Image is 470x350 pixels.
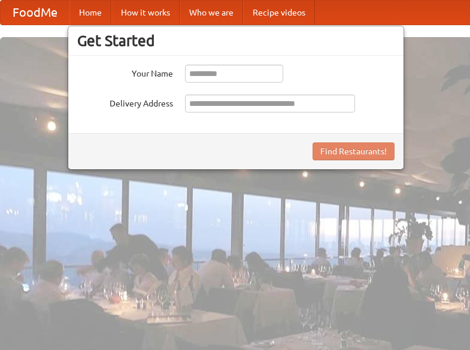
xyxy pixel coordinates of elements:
[77,32,395,50] h3: Get Started
[111,1,180,25] a: How it works
[77,65,173,80] label: Your Name
[243,1,315,25] a: Recipe videos
[180,1,243,25] a: Who we are
[313,142,395,160] button: Find Restaurants!
[77,95,173,109] label: Delivery Address
[69,1,111,25] a: Home
[1,1,69,25] a: FoodMe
